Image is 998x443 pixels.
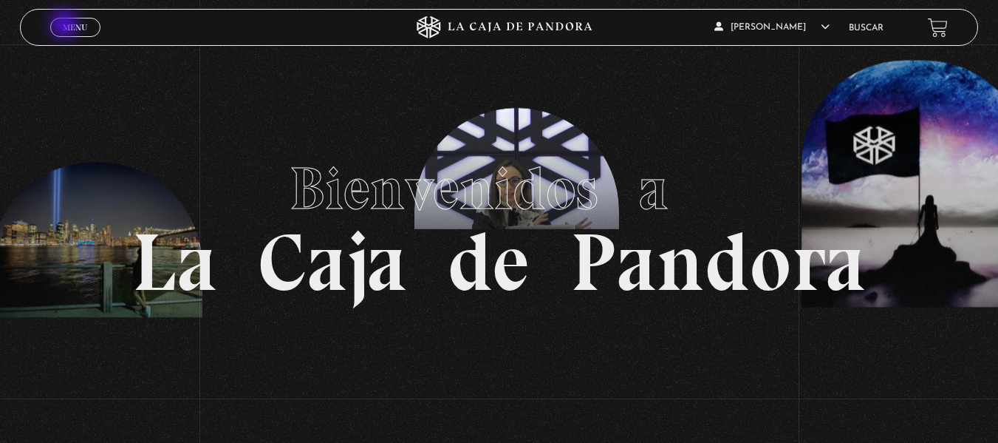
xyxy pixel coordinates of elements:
span: [PERSON_NAME] [714,23,830,32]
h1: La Caja de Pandora [132,141,866,303]
span: Cerrar [58,35,92,46]
span: Bienvenidos a [290,153,709,224]
span: Menu [63,23,87,32]
a: Buscar [849,24,883,33]
a: View your shopping cart [928,17,948,37]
